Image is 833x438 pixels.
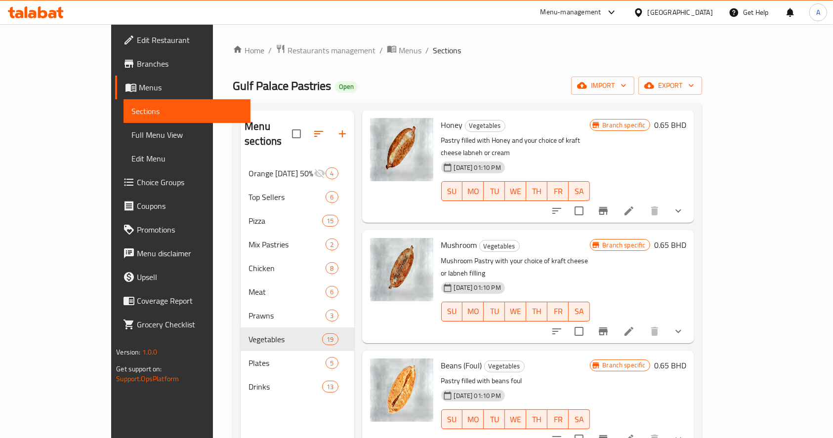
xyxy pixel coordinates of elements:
a: Upsell [115,265,250,289]
img: Beans (Foul) [370,358,433,422]
span: Open [335,82,358,91]
button: sort-choices [545,199,569,223]
span: Pizza [249,215,322,227]
a: Choice Groups [115,170,250,194]
button: Branch-specific-item [591,199,615,223]
button: MO [462,302,484,321]
span: Branch specific [598,360,649,370]
span: Vegetables [485,360,524,372]
span: SU [446,184,459,199]
span: Edit Menu [131,153,243,164]
div: Menu-management [541,6,601,18]
span: Menus [139,81,243,93]
span: Menus [399,44,421,56]
span: SU [446,304,459,319]
button: FR [547,181,569,201]
span: 15 [323,216,337,226]
button: Add section [331,122,354,146]
button: TU [484,181,505,201]
button: SA [569,181,590,201]
span: Mix Pastries [249,239,326,250]
p: Pastry filled with Honey and your choice of kraft cheese labneh or cream [441,134,590,159]
button: MO [462,181,484,201]
li: / [379,44,383,56]
span: SA [573,304,586,319]
span: Vegetables [249,333,322,345]
span: 1.0.0 [142,346,158,358]
span: Sections [433,44,461,56]
span: MO [466,184,480,199]
button: WE [505,181,526,201]
a: Edit Restaurant [115,28,250,52]
span: Get support on: [116,362,162,375]
span: Coverage Report [137,295,243,307]
p: Pastry filled with beans foul [441,375,590,387]
a: Coverage Report [115,289,250,313]
button: TU [484,409,505,429]
div: items [322,381,338,393]
div: items [326,167,338,179]
li: / [268,44,272,56]
span: Full Menu View [131,129,243,141]
span: Vegetables [465,120,505,131]
a: Coupons [115,194,250,218]
span: 19 [323,335,337,344]
span: Select to update [569,321,589,342]
button: FR [547,409,569,429]
button: SA [569,302,590,321]
span: Menu disclaimer [137,247,243,259]
div: items [322,215,338,227]
li: / [425,44,429,56]
button: sort-choices [545,319,569,343]
div: Meat6 [241,280,354,304]
span: import [579,80,626,92]
span: Choice Groups [137,176,243,188]
button: Branch-specific-item [591,319,615,343]
span: TU [488,304,501,319]
button: SA [569,409,590,429]
span: Plates [249,357,326,369]
span: SA [573,184,586,199]
button: TH [526,409,547,429]
span: Prawns [249,310,326,321]
span: SA [573,412,586,427]
span: Edit Restaurant [137,34,243,46]
span: WE [509,412,522,427]
button: delete [643,199,666,223]
span: 6 [326,193,337,202]
a: Sections [124,99,250,123]
div: items [326,239,338,250]
div: Pizza15 [241,209,354,233]
a: Branches [115,52,250,76]
div: Vegetables19 [241,327,354,351]
p: Mushroom Pastry with your choice of kraft cheese or labneh filling [441,255,590,279]
span: SU [446,412,459,427]
span: 6 [326,287,337,297]
a: Menu disclaimer [115,241,250,265]
div: Vegetables [479,240,520,252]
button: show more [666,319,690,343]
span: TU [488,184,501,199]
span: TH [530,184,543,199]
span: Grocery Checklist [137,319,243,330]
span: Upsell [137,271,243,283]
div: Prawns3 [241,304,354,327]
span: WE [509,304,522,319]
nav: Menu sections [241,158,354,402]
span: MO [466,304,480,319]
h2: Menu sections [245,119,292,149]
div: Orange Friday 50% Off [249,167,314,179]
span: [DATE] 01:10 PM [450,391,505,400]
a: Grocery Checklist [115,313,250,336]
div: Top Sellers6 [241,185,354,209]
a: Promotions [115,218,250,241]
span: Select all sections [286,123,307,144]
span: Promotions [137,224,243,236]
a: Edit Menu [124,147,250,170]
span: Orange [DATE] 50% Off [249,167,314,179]
div: items [326,310,338,321]
svg: Show Choices [672,325,684,337]
span: WE [509,184,522,199]
div: Mix Pastries2 [241,233,354,256]
div: Plates5 [241,351,354,375]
